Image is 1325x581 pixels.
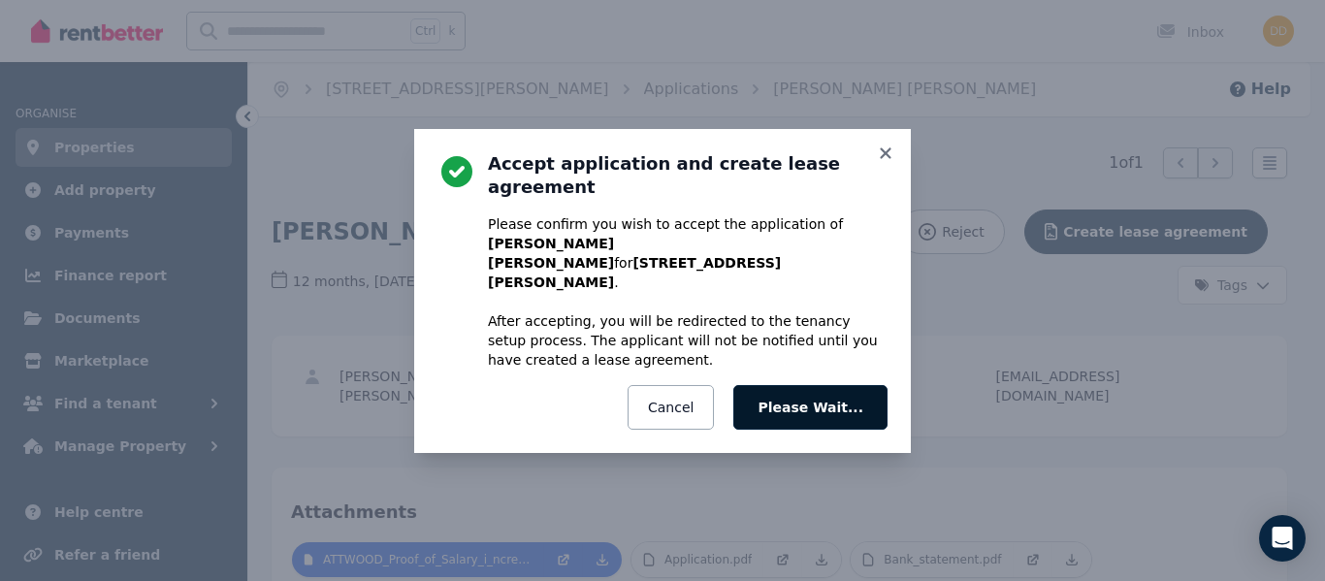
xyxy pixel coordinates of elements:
b: [PERSON_NAME] [PERSON_NAME] [488,236,614,271]
b: [STREET_ADDRESS][PERSON_NAME] [488,255,781,290]
h3: Accept application and create lease agreement [488,152,888,199]
button: Cancel [628,385,714,430]
p: Please confirm you wish to accept the application of for . After accepting, you will be redirecte... [488,214,888,370]
div: Open Intercom Messenger [1259,515,1306,562]
button: Please Wait... [733,385,888,430]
